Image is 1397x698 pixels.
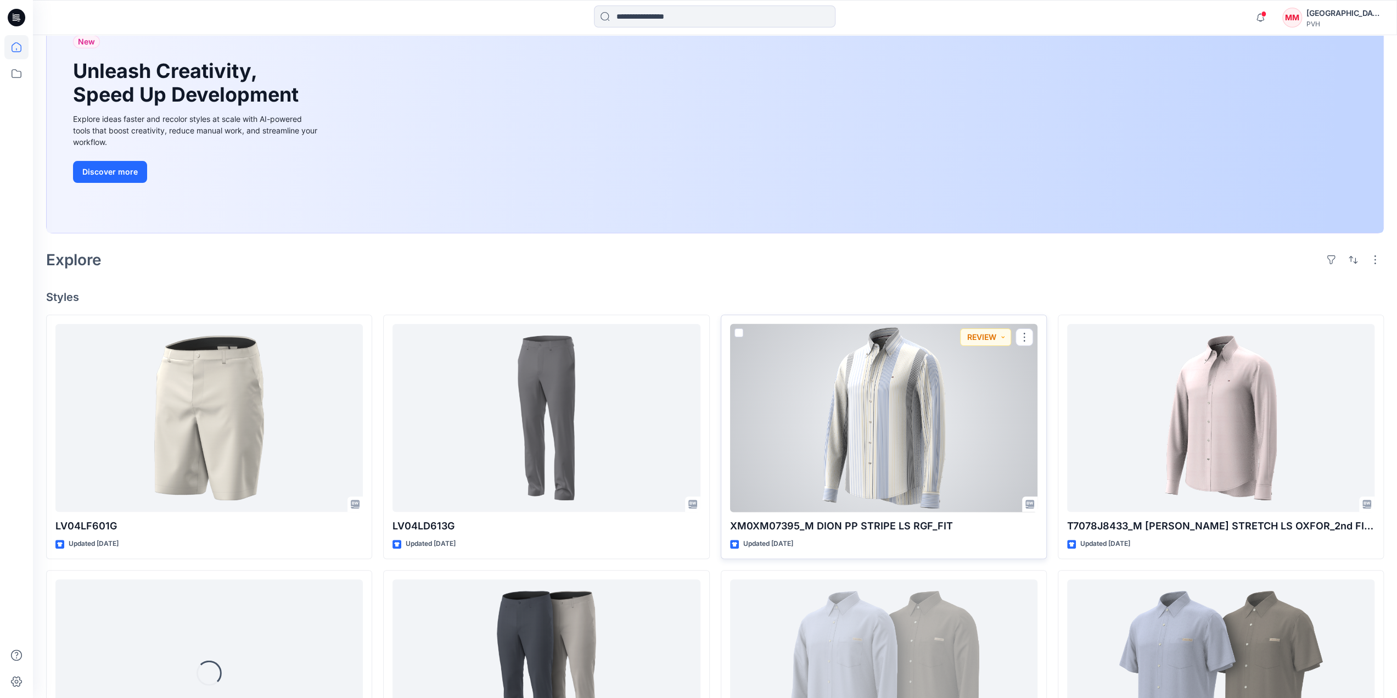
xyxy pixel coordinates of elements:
div: [GEOGRAPHIC_DATA][PERSON_NAME][GEOGRAPHIC_DATA] [1306,7,1383,20]
div: PVH [1306,20,1383,28]
p: XM0XM07395_M DION PP STRIPE LS RGF_FIT [730,518,1037,534]
div: MM [1282,8,1302,27]
p: Updated [DATE] [406,538,456,550]
p: Updated [DATE] [1080,538,1130,550]
h4: Styles [46,291,1384,304]
a: XM0XM07395_M DION PP STRIPE LS RGF_FIT [730,324,1037,512]
p: LV04LF601G [55,518,363,534]
button: Discover more [73,161,147,183]
p: Updated [DATE] [743,538,793,550]
a: LV04LF601G [55,324,363,512]
a: T7078J8433_M TOMMY STRETCH LS OXFOR_2nd FIT_7-30-2025 [1067,324,1374,512]
p: LV04LD613G [392,518,700,534]
h1: Unleash Creativity, Speed Up Development [73,59,304,107]
a: LV04LD613G [392,324,700,512]
h2: Explore [46,251,102,269]
span: New [78,35,95,48]
a: Discover more [73,161,320,183]
p: T7078J8433_M [PERSON_NAME] STRETCH LS OXFOR_2nd FIT_[DATE] [1067,518,1374,534]
div: Explore ideas faster and recolor styles at scale with AI-powered tools that boost creativity, red... [73,113,320,148]
p: Updated [DATE] [69,538,119,550]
